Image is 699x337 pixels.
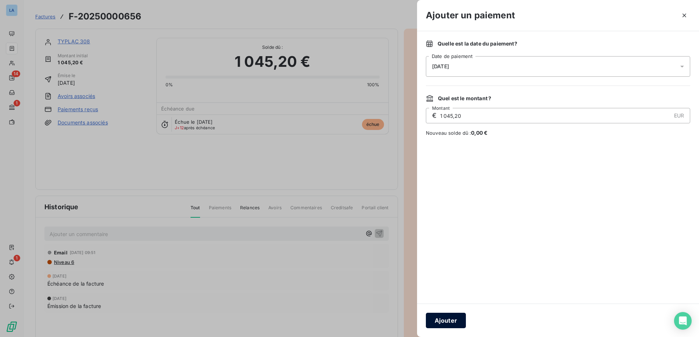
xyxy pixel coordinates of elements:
span: Quel est le montant ? [438,95,491,102]
button: Ajouter [426,313,466,328]
span: Nouveau solde dû : [426,129,690,137]
h3: Ajouter un paiement [426,9,515,22]
div: Open Intercom Messenger [674,312,692,330]
span: Quelle est la date du paiement ? [438,40,517,47]
span: [DATE] [432,64,449,69]
span: 0,00 € [471,130,488,136]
